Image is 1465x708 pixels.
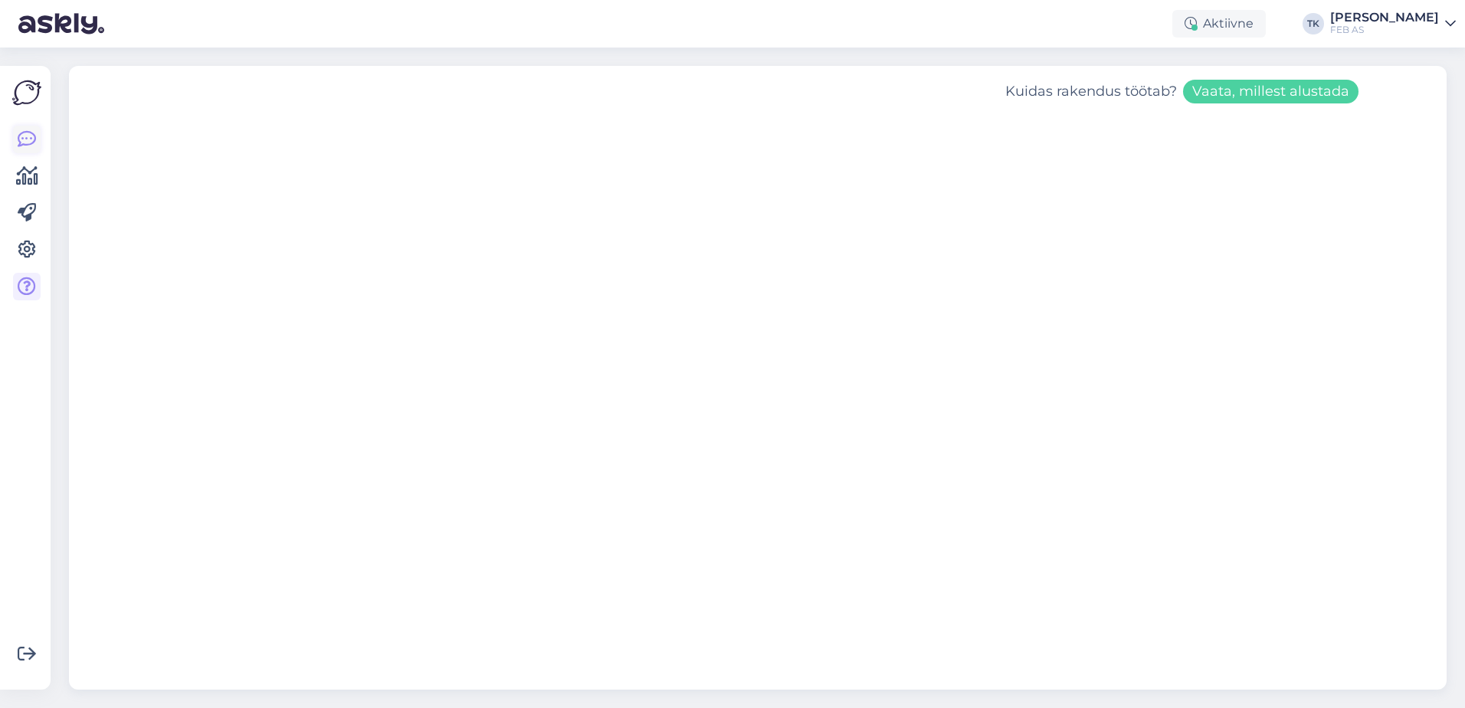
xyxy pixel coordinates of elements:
button: Vaata, millest alustada [1183,80,1358,103]
iframe: Askly Tutorials [69,117,1447,690]
a: [PERSON_NAME]FEB AS [1330,11,1456,36]
img: Askly Logo [12,78,41,107]
div: Kuidas rakendus töötab? [1005,80,1358,103]
div: Aktiivne [1172,10,1266,38]
div: FEB AS [1330,24,1439,36]
div: [PERSON_NAME] [1330,11,1439,24]
div: TK [1303,13,1324,34]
